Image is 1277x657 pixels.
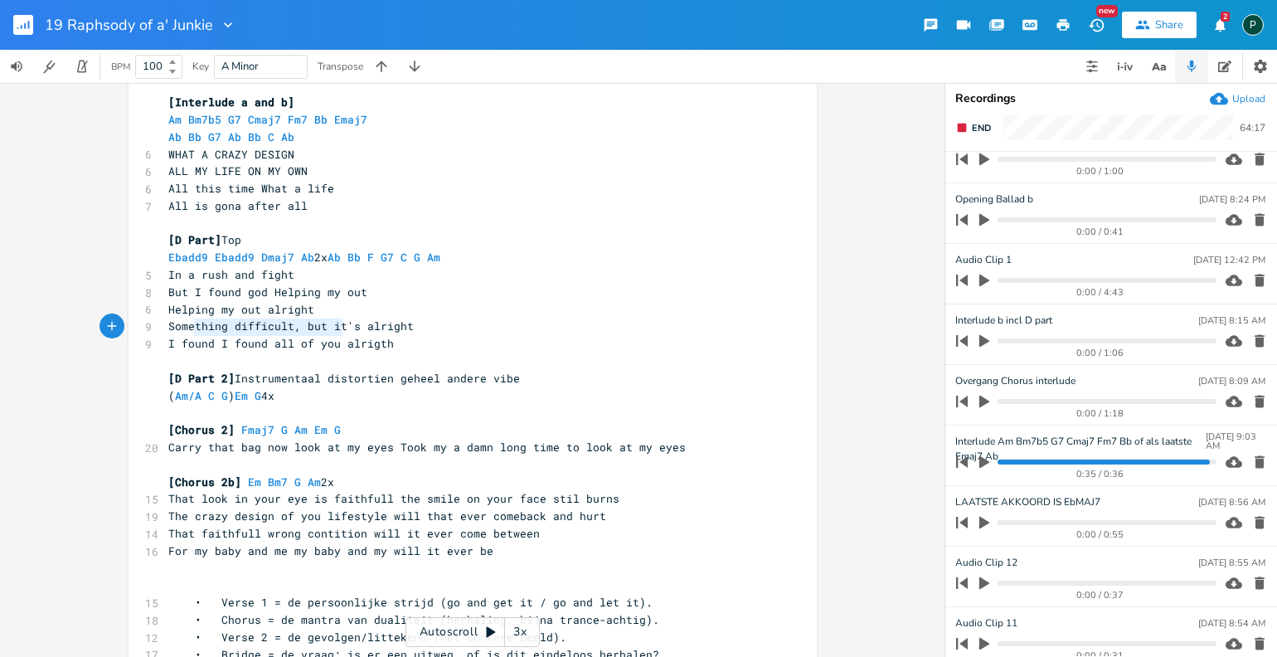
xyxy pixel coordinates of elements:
[955,252,1012,268] span: Audio Clip 1
[248,474,261,489] span: Em
[188,129,202,144] span: Bb
[221,388,228,403] span: G
[955,93,1267,105] div: Recordings
[334,112,367,127] span: Emaj7
[168,595,653,610] span: • Verse 1 = de persoonlijke strijd (go and get it / go and let it).
[1199,195,1265,204] div: [DATE] 8:24 PM
[268,474,288,489] span: Bm7
[261,250,294,265] span: Dmaj7
[228,129,241,144] span: Ab
[1198,316,1265,325] div: [DATE] 8:15 AM
[1203,10,1236,40] button: 2
[45,17,213,32] span: 19 Raphsody of a' Junkie
[215,250,255,265] span: Ebadd9
[955,192,1033,207] span: Opening Ballad b
[1198,558,1265,567] div: [DATE] 8:55 AM
[1232,92,1265,105] div: Upload
[308,474,321,489] span: Am
[168,232,241,247] span: Top
[955,434,1206,450] span: Interlude Am Bm7b5 G7 Cmaj7 Fm7 Bb of als laatste Emaj7 Ab
[414,250,420,265] span: G
[1198,377,1265,386] div: [DATE] 8:09 AM
[168,422,235,437] span: [Chorus 2]
[984,167,1216,176] div: 0:00 / 1:00
[301,250,314,265] span: Ab
[168,319,414,333] span: Something difficult, but it's alright
[248,112,281,127] span: Cmaj7
[984,227,1216,236] div: 0:00 / 0:41
[955,555,1017,571] span: Audio Clip 12
[984,348,1216,358] div: 0:00 / 1:06
[328,250,341,265] span: Ab
[168,198,308,213] span: All is gona after all
[168,612,659,627] span: • Chorus = de mantra van dualiteit (herhaling, bijna trance-achtig).
[241,422,274,437] span: Fmaj7
[294,422,308,437] span: Am
[168,129,182,144] span: Ab
[955,373,1075,389] span: Overgang Chorus interlude
[168,526,540,541] span: That faithfull wrong contition will it ever come between
[984,591,1216,600] div: 0:00 / 0:37
[168,336,394,351] span: I found I found all of you alrigth
[984,409,1216,418] div: 0:00 / 1:18
[1242,14,1264,36] div: Piepo
[168,491,619,506] span: That look in your eye is faithfull the smile on your face stil burns
[208,129,221,144] span: G7
[192,61,209,71] div: Key
[1206,432,1265,450] div: [DATE] 9:03 AM
[168,112,182,127] span: Am
[347,250,361,265] span: Bb
[1221,12,1230,22] div: 2
[168,509,606,523] span: The crazy design of you lifestyle will that ever comeback and hurt
[255,388,261,403] span: G
[318,61,363,71] div: Transpose
[1240,123,1265,133] div: 64:17
[1122,12,1197,38] button: Share
[1080,10,1113,40] button: New
[168,371,235,386] span: [D Part 2]
[314,112,328,127] span: Bb
[188,112,221,127] span: Bm7b5
[168,163,308,178] span: ALL MY LIFE ON MY OWN
[401,250,407,265] span: C
[168,250,208,265] span: Ebadd9
[281,422,288,437] span: G
[972,122,991,134] span: End
[367,250,374,265] span: F
[228,112,241,127] span: G7
[168,371,520,386] span: Instrumentaal distortien geheel andere vibe
[334,422,341,437] span: G
[1193,255,1265,265] div: [DATE] 12:42 PM
[984,470,1216,479] div: 0:35 / 0:36
[288,112,308,127] span: Fm7
[1198,498,1265,507] div: [DATE] 8:56 AM
[168,388,274,403] span: ( ) 4x
[168,267,294,282] span: In a rush and fight
[505,617,535,647] div: 3x
[168,302,314,317] span: Helping my out alright
[168,474,334,489] span: 2x
[1210,90,1265,108] button: Upload
[235,388,248,403] span: Em
[168,95,294,109] span: [Interlude a and b]
[168,543,493,558] span: For my baby and me my baby and my will it ever be
[405,617,540,647] div: Autoscroll
[281,129,294,144] span: Ab
[1155,17,1183,32] div: Share
[168,474,241,489] span: [Chorus 2b]
[427,250,440,265] span: Am
[949,114,998,141] button: End
[955,494,1100,510] span: LAATSTE AKKOORD IS EbMAJ7
[168,630,566,645] span: • Verse 2 = de gevolgen/littekens (het donkere beeld).
[168,285,367,299] span: But I found god Helping my out
[294,474,301,489] span: G
[381,250,394,265] span: G7
[168,440,686,455] span: Carry that bag now look at my eyes Took my a damn long time to look at my eyes
[221,59,259,74] span: A Minor
[955,313,1052,328] span: Interlude b incl D part
[168,250,454,265] span: 2x
[111,62,130,71] div: BPM
[168,147,294,162] span: WHAT A CRAZY DESIGN
[314,422,328,437] span: Em
[248,129,261,144] span: Bb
